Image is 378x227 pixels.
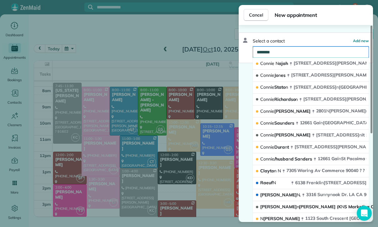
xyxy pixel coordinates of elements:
[260,108,311,114] span: [PERSON_NAME]
[353,38,369,44] button: Add new
[275,11,368,19] span: New appointment
[253,165,369,177] button: Clayton N7305 Waring Av Commerce 90040 ? ? ?
[359,132,362,138] span: n
[253,201,369,213] button: [PERSON_NAME]n[PERSON_NAME] (KNS Marketing Corp)
[266,156,268,162] span: n
[300,120,370,126] span: 12661 Gai [GEOGRAPHIC_DATA]
[253,58,369,70] button: Connie Najah[STREET_ADDRESS][PERSON_NAME][PERSON_NAME]ga CA 90290
[268,61,271,66] span: n
[268,120,271,126] span: n
[288,156,291,162] span: n
[321,180,324,185] span: n
[260,144,289,150] span: Dura t
[260,180,276,185] span: Raeuf
[353,38,369,43] span: Add new
[325,192,328,197] span: n
[253,189,369,201] button: [PERSON_NAME]N.3316 Sunnynook Dr. LA CA 90039-1724
[260,61,274,66] span: Co ie
[282,120,285,126] span: n
[260,144,274,150] span: Co ie
[260,156,312,162] span: /husba d Sa ders
[260,132,311,138] span: [PERSON_NAME]
[295,96,298,102] span: n
[260,61,288,66] span: ajah
[260,108,274,114] span: Co ie
[336,84,339,90] span: n
[344,215,346,221] span: n
[268,156,271,162] span: n
[339,156,341,161] span: n
[260,120,274,126] span: Co ie
[341,204,344,210] span: N
[266,61,268,66] span: n
[253,94,369,106] button: ConnieRichardson[STREET_ADDRESS][PERSON_NAME] #$08 [PERSON_NAME]Oaks [GEOGRAPHIC_DATA] 91403
[308,168,311,173] span: n
[297,192,300,198] span: N
[266,84,268,90] span: n
[276,61,279,66] span: N
[260,192,301,198] span: [PERSON_NAME] .
[286,84,288,90] span: n
[253,130,369,141] button: Connie[PERSON_NAME][STREET_ADDRESS]nit 107 pa[PERSON_NAME] CA 91402
[274,168,276,174] span: n
[268,132,271,138] span: n
[260,156,274,162] span: Co ie
[266,72,268,78] span: n
[266,108,268,114] span: n
[285,144,287,150] span: n
[253,117,369,129] button: ConnieSaunders12661 Gain[GEOGRAPHIC_DATA]
[266,132,268,138] span: n
[330,192,333,197] span: n
[260,216,300,221] span: [PERSON_NAME]
[278,168,281,174] span: N
[260,96,274,102] span: Co ie
[323,192,325,197] span: n
[260,120,294,126] span: Sau ders
[260,72,286,78] span: Jo es
[253,153,369,165] button: Connie/husband Sanders12661 GainSt Pacoima CA ?
[253,38,285,44] span: Select a contact
[244,9,268,21] button: Cancel
[253,82,369,94] button: ConnieStaton[STREET_ADDRESS]n[GEOGRAPHIC_DATA]
[253,213,369,225] button: N[PERSON_NAME]1123 South Crescent [GEOGRAPHIC_DATA] Los Ageles CA 90035
[318,156,376,161] span: 12661 Gai St Pacoima CA ?
[286,168,369,173] span: 7305 Wari g Av Commerce 90040 ? ? ?
[266,120,268,126] span: n
[260,96,298,102] span: Richardso
[268,144,271,150] span: n
[253,106,369,117] button: Connie[PERSON_NAME]2801N[PERSON_NAME]ncolStreet [PERSON_NAME]k CA 91504
[297,204,299,210] span: n
[249,12,263,18] span: Cancel
[260,84,274,90] span: Co ie
[326,108,329,114] span: N
[268,108,271,114] span: n
[366,108,368,114] span: n
[314,180,316,185] span: n
[253,141,369,153] button: ConnieDurant[STREET_ADDRESS][PERSON_NAME][PERSON_NAME] [GEOGRAPHIC_DATA] CA 91607
[268,72,271,78] span: n
[253,70,369,81] button: ConnieJones[STREET_ADDRESS][PERSON_NAME][PERSON_NAME][GEOGRAPHIC_DATA]
[260,132,274,138] span: Co ie
[266,144,268,150] span: n
[273,180,276,185] span: N
[268,96,271,102] span: n
[278,72,281,78] span: n
[266,96,268,102] span: n
[253,177,369,189] button: RaeufN6138 Franklin[STREET_ADDRESS]
[268,84,271,90] span: n
[321,120,323,126] span: n
[260,72,274,78] span: Co ie
[260,84,288,90] span: Stato
[295,180,366,185] span: 6138 Fra kli [STREET_ADDRESS]
[260,216,263,221] span: N
[260,168,281,174] span: Clayto
[364,204,367,210] span: n
[300,156,303,162] span: n
[357,206,372,221] div: Open Intercom Messenger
